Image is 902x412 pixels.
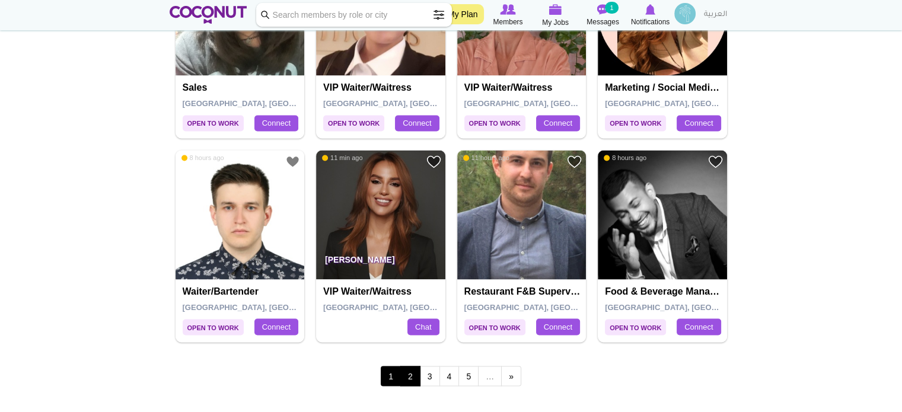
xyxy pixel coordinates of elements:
[323,115,384,131] span: Open to Work
[426,154,441,169] a: Add to Favourites
[464,115,525,131] span: Open to Work
[183,115,244,131] span: Open to Work
[536,115,580,132] a: Connect
[439,366,460,386] a: 4
[605,115,666,131] span: Open to Work
[323,286,441,297] h4: VIP Waiter/Waitress
[597,4,609,15] img: Messages
[183,302,352,311] span: [GEOGRAPHIC_DATA], [GEOGRAPHIC_DATA]
[285,154,300,169] a: Add to Favourites
[587,16,619,28] span: Messages
[501,366,521,386] a: next ›
[316,246,445,279] p: [PERSON_NAME]
[464,82,582,93] h4: VIP Waiter/Waitress
[645,4,655,15] img: Notifications
[605,302,774,311] span: [GEOGRAPHIC_DATA], [GEOGRAPHIC_DATA]
[395,115,439,132] a: Connect
[407,318,439,335] a: Chat
[627,3,674,28] a: Notifications Notifications
[170,6,247,24] img: Home
[463,154,509,162] span: 11 hours ago
[464,302,633,311] span: [GEOGRAPHIC_DATA], [GEOGRAPHIC_DATA]
[708,154,723,169] a: Add to Favourites
[256,3,452,27] input: Search members by role or city
[322,154,362,162] span: 11 min ago
[254,115,298,132] a: Connect
[604,154,646,162] span: 8 hours ago
[542,17,569,28] span: My Jobs
[500,4,515,15] img: Browse Members
[381,366,401,386] span: 1
[183,286,301,297] h4: Waiter/Bartender
[478,366,502,386] span: …
[698,3,733,27] a: العربية
[579,3,627,28] a: Messages Messages 1
[605,319,666,335] span: Open to Work
[605,99,774,108] span: [GEOGRAPHIC_DATA], [GEOGRAPHIC_DATA]
[605,82,723,93] h4: Marketing / Social Media / PR / Communication
[183,82,301,93] h4: Sales
[464,319,525,335] span: Open to Work
[605,2,618,14] small: 1
[493,16,522,28] span: Members
[464,99,633,108] span: [GEOGRAPHIC_DATA], [GEOGRAPHIC_DATA]
[323,99,492,108] span: [GEOGRAPHIC_DATA], [GEOGRAPHIC_DATA]
[567,154,582,169] a: Add to Favourites
[631,16,670,28] span: Notifications
[183,319,244,335] span: Open to Work
[442,4,484,24] a: My Plan
[323,302,492,311] span: [GEOGRAPHIC_DATA], [GEOGRAPHIC_DATA]
[183,99,352,108] span: [GEOGRAPHIC_DATA], [GEOGRAPHIC_DATA]
[605,286,723,297] h4: Food & Beverage Manager
[677,318,721,335] a: Connect
[181,154,224,162] span: 8 hours ago
[536,318,580,335] a: Connect
[532,3,579,28] a: My Jobs My Jobs
[677,115,721,132] a: Connect
[464,286,582,297] h4: Restaurant F&B Supervisor
[400,366,420,386] a: 2
[458,366,479,386] a: 5
[549,4,562,15] img: My Jobs
[323,82,441,93] h4: VIP Waiter/Waitress
[420,366,440,386] a: 3
[254,318,298,335] a: Connect
[485,3,532,28] a: Browse Members Members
